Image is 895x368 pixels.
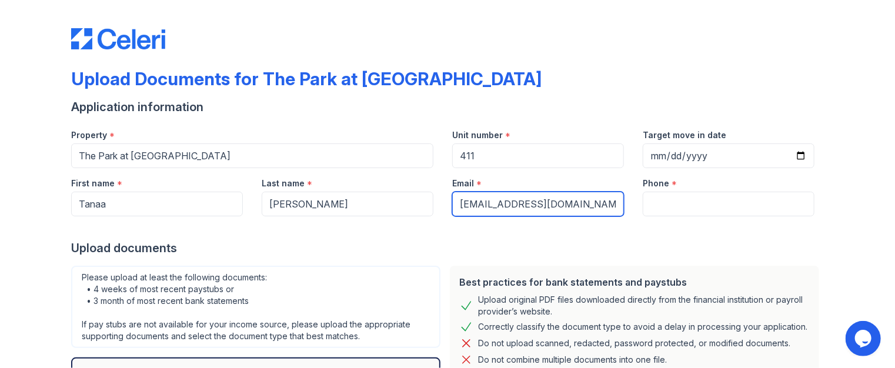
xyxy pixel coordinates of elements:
label: Property [71,129,107,141]
div: Application information [71,99,824,115]
img: CE_Logo_Blue-a8612792a0a2168367f1c8372b55b34899dd931a85d93a1a3d3e32e68fde9ad4.png [71,28,165,49]
div: Best practices for bank statements and paystubs [459,275,810,289]
div: Upload Documents for The Park at [GEOGRAPHIC_DATA] [71,68,542,89]
label: Target move in date [643,129,726,141]
div: Do not combine multiple documents into one file. [478,353,667,367]
div: Correctly classify the document type to avoid a delay in processing your application. [478,320,807,334]
div: Upload documents [71,240,824,256]
iframe: chat widget [846,321,883,356]
label: Email [452,178,474,189]
div: Do not upload scanned, redacted, password protected, or modified documents. [478,336,790,350]
div: Please upload at least the following documents: • 4 weeks of most recent paystubs or • 3 month of... [71,266,440,348]
label: Last name [262,178,305,189]
div: Upload original PDF files downloaded directly from the financial institution or payroll provider’... [478,294,810,317]
label: First name [71,178,115,189]
label: Phone [643,178,669,189]
label: Unit number [452,129,503,141]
